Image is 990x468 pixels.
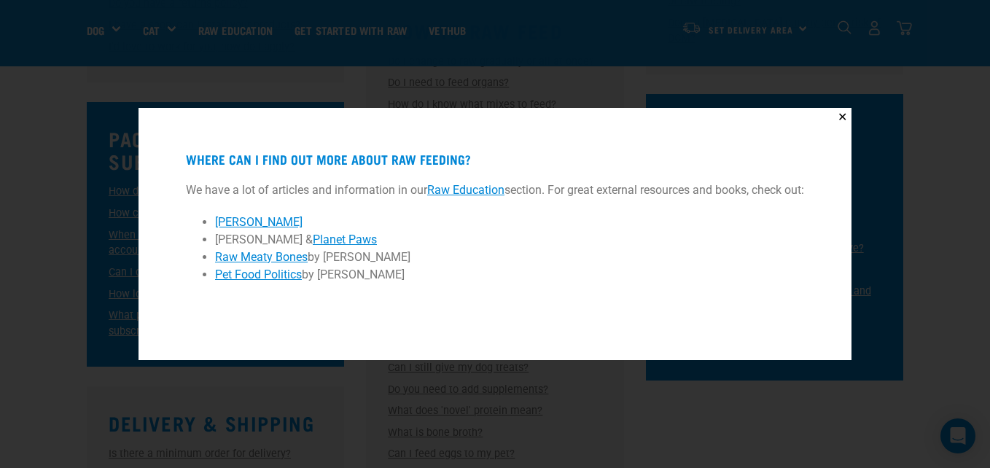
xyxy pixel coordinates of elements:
[186,152,804,167] h4: Where can I find out more about raw feeding?
[215,268,302,281] a: Pet Food Politics
[215,215,303,229] a: [PERSON_NAME]
[215,231,775,249] li: [PERSON_NAME] &
[215,266,775,284] li: by [PERSON_NAME]
[427,183,504,197] a: Raw Education
[215,249,775,266] li: by [PERSON_NAME]
[833,108,851,126] button: Close
[313,233,377,246] a: Planet Paws
[186,182,804,199] p: We have a lot of articles and information in our section. For great external resources and books,...
[215,250,308,264] a: Raw Meaty Bones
